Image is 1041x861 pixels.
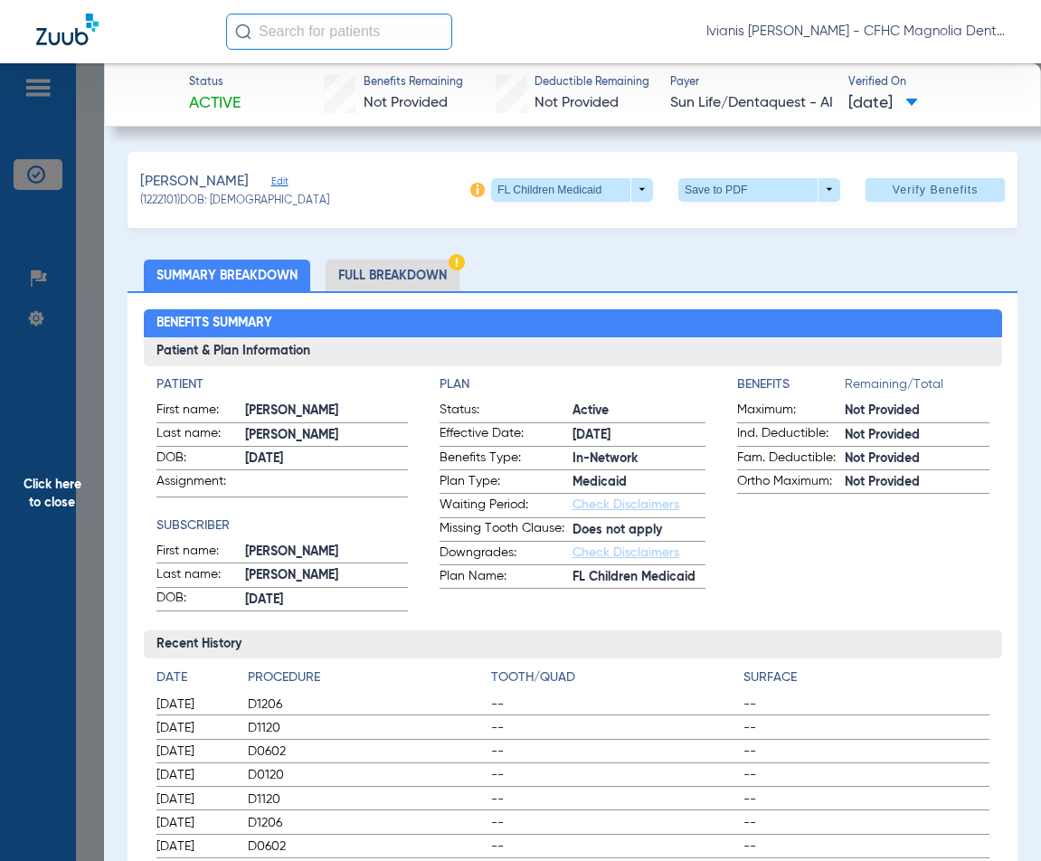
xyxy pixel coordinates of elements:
[573,426,705,445] span: [DATE]
[743,790,989,809] span: --
[845,402,989,421] span: Not Provided
[951,774,1041,861] iframe: Chat Widget
[248,766,485,784] span: D0120
[866,178,1005,202] button: Verify Benefits
[491,668,737,694] app-breakdown-title: Tooth/Quad
[573,521,705,540] span: Does not apply
[248,668,485,687] h4: Procedure
[156,790,232,809] span: [DATE]
[440,472,573,494] span: Plan Type:
[156,472,245,497] span: Assignment:
[449,254,465,270] img: Hazard
[245,543,409,562] span: [PERSON_NAME]
[144,260,310,291] li: Summary Breakdown
[573,402,705,421] span: Active
[189,75,241,91] span: Status
[245,402,409,421] span: [PERSON_NAME]
[670,75,833,91] span: Payer
[144,630,1002,659] h3: Recent History
[491,695,737,714] span: --
[245,449,409,468] span: [DATE]
[156,589,245,610] span: DOB:
[491,814,737,832] span: --
[156,565,245,587] span: Last name:
[848,92,918,115] span: [DATE]
[364,75,463,91] span: Benefits Remaining
[156,401,245,422] span: First name:
[491,837,737,856] span: --
[848,75,1011,91] span: Verified On
[845,473,989,492] span: Not Provided
[326,260,459,291] li: Full Breakdown
[156,424,245,446] span: Last name:
[440,567,573,589] span: Plan Name:
[245,426,409,445] span: [PERSON_NAME]
[156,542,245,563] span: First name:
[535,96,619,110] span: Not Provided
[737,375,845,394] h4: Benefits
[743,668,989,694] app-breakdown-title: Surface
[245,591,409,610] span: [DATE]
[743,814,989,832] span: --
[248,814,485,832] span: D1206
[440,375,705,394] h4: Plan
[144,337,1002,366] h3: Patient & Plan Information
[491,766,737,784] span: --
[737,401,845,422] span: Maximum:
[248,743,485,761] span: D0602
[440,449,573,470] span: Benefits Type:
[440,424,573,446] span: Effective Date:
[573,568,705,587] span: FL Children Medicaid
[737,449,845,470] span: Fam. Deductible:
[248,695,485,714] span: D1206
[743,719,989,737] span: --
[706,23,1005,41] span: Ivianis [PERSON_NAME] - CFHC Magnolia Dental
[743,766,989,784] span: --
[845,375,989,401] span: Remaining/Total
[440,401,573,422] span: Status:
[491,743,737,761] span: --
[156,837,232,856] span: [DATE]
[36,14,99,45] img: Zuub Logo
[670,92,833,115] span: Sun Life/Dentaquest - AI
[845,426,989,445] span: Not Provided
[845,449,989,468] span: Not Provided
[491,178,653,202] button: FL Children Medicaid
[156,516,409,535] h4: Subscriber
[156,719,232,737] span: [DATE]
[491,668,737,687] h4: Tooth/Quad
[743,668,989,687] h4: Surface
[535,75,649,91] span: Deductible Remaining
[156,375,409,394] h4: Patient
[573,546,679,559] a: Check Disclaimers
[440,496,573,517] span: Waiting Period:
[156,449,245,470] span: DOB:
[156,766,232,784] span: [DATE]
[248,837,485,856] span: D0602
[140,171,249,194] span: [PERSON_NAME]
[156,695,232,714] span: [DATE]
[226,14,452,50] input: Search for patients
[893,183,979,197] span: Verify Benefits
[440,544,573,565] span: Downgrades:
[573,473,705,492] span: Medicaid
[156,668,232,694] app-breakdown-title: Date
[364,96,448,110] span: Not Provided
[271,175,288,193] span: Edit
[573,449,705,468] span: In-Network
[248,719,485,737] span: D1120
[737,375,845,401] app-breakdown-title: Benefits
[144,309,1002,338] h2: Benefits Summary
[245,566,409,585] span: [PERSON_NAME]
[189,92,241,115] span: Active
[743,837,989,856] span: --
[235,24,251,40] img: Search Icon
[491,719,737,737] span: --
[156,668,232,687] h4: Date
[491,790,737,809] span: --
[470,183,485,197] img: info-icon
